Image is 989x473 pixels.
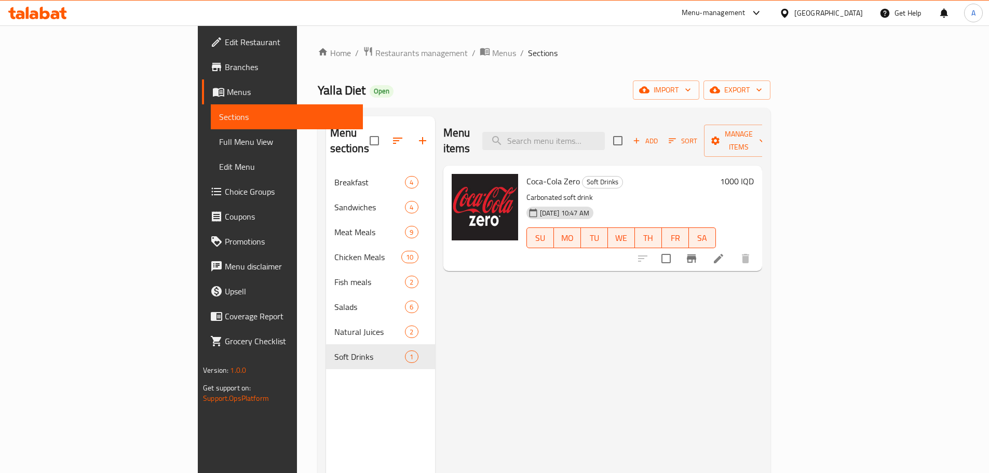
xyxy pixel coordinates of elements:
[219,136,355,148] span: Full Menu View
[202,229,363,254] a: Promotions
[334,301,405,313] span: Salads
[794,7,863,19] div: [GEOGRAPHIC_DATA]
[334,350,405,363] span: Soft Drinks
[225,235,355,248] span: Promotions
[662,133,704,149] span: Sort items
[405,327,417,337] span: 2
[225,61,355,73] span: Branches
[581,227,608,248] button: TU
[528,47,558,59] span: Sections
[492,47,516,59] span: Menus
[682,7,746,19] div: Menu-management
[401,251,418,263] div: items
[202,55,363,79] a: Branches
[558,231,577,246] span: MO
[202,329,363,354] a: Grocery Checklist
[405,350,418,363] div: items
[334,201,405,213] div: Sandwiches
[225,36,355,48] span: Edit Restaurant
[326,269,435,294] div: Fish meals2
[211,104,363,129] a: Sections
[225,185,355,198] span: Choice Groups
[203,363,228,377] span: Version:
[405,176,418,188] div: items
[363,46,468,60] a: Restaurants management
[472,47,476,59] li: /
[662,227,689,248] button: FR
[211,129,363,154] a: Full Menu View
[202,30,363,55] a: Edit Restaurant
[225,285,355,298] span: Upsell
[405,227,417,237] span: 9
[334,326,405,338] span: Natural Juices
[582,176,622,188] span: Soft Drinks
[704,125,774,157] button: Manage items
[363,130,385,152] span: Select all sections
[405,202,417,212] span: 4
[202,304,363,329] a: Coverage Report
[733,246,758,271] button: delete
[326,344,435,369] div: Soft Drinks1
[225,310,355,322] span: Coverage Report
[641,84,691,97] span: import
[334,176,405,188] span: Breakfast
[526,191,716,204] p: Carbonated soft drink
[334,251,402,263] span: Chicken Meals
[666,231,685,246] span: FR
[689,227,716,248] button: SA
[405,226,418,238] div: items
[402,252,417,262] span: 10
[326,220,435,245] div: Meat Meals9
[635,227,662,248] button: TH
[633,80,699,100] button: import
[585,231,604,246] span: TU
[452,174,518,240] img: Coca-Cola Zero
[693,231,712,246] span: SA
[639,231,658,246] span: TH
[971,7,976,19] span: A
[211,154,363,179] a: Edit Menu
[629,133,662,149] button: Add
[326,195,435,220] div: Sandwiches4
[531,231,550,246] span: SU
[225,335,355,347] span: Grocery Checklist
[410,128,435,153] button: Add section
[679,246,704,271] button: Branch-specific-item
[203,391,269,405] a: Support.OpsPlatform
[608,227,635,248] button: WE
[480,46,516,60] a: Menus
[405,178,417,187] span: 4
[230,363,246,377] span: 1.0.0
[326,319,435,344] div: Natural Juices2
[225,260,355,273] span: Menu disclaimer
[629,133,662,149] span: Add item
[202,279,363,304] a: Upsell
[202,204,363,229] a: Coupons
[334,226,405,238] span: Meat Meals
[607,130,629,152] span: Select section
[631,135,659,147] span: Add
[712,252,725,265] a: Edit menu item
[554,227,581,248] button: MO
[202,179,363,204] a: Choice Groups
[318,46,770,60] nav: breadcrumb
[202,79,363,104] a: Menus
[655,248,677,269] span: Select to update
[536,208,593,218] span: [DATE] 10:47 AM
[443,125,470,156] h2: Menu items
[712,128,765,154] span: Manage items
[318,78,365,102] span: Yalla Diet
[326,245,435,269] div: Chicken Meals10
[405,277,417,287] span: 2
[526,227,554,248] button: SU
[370,87,394,96] span: Open
[526,173,580,189] span: Coca-Cola Zero
[334,276,405,288] span: Fish meals
[219,160,355,173] span: Edit Menu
